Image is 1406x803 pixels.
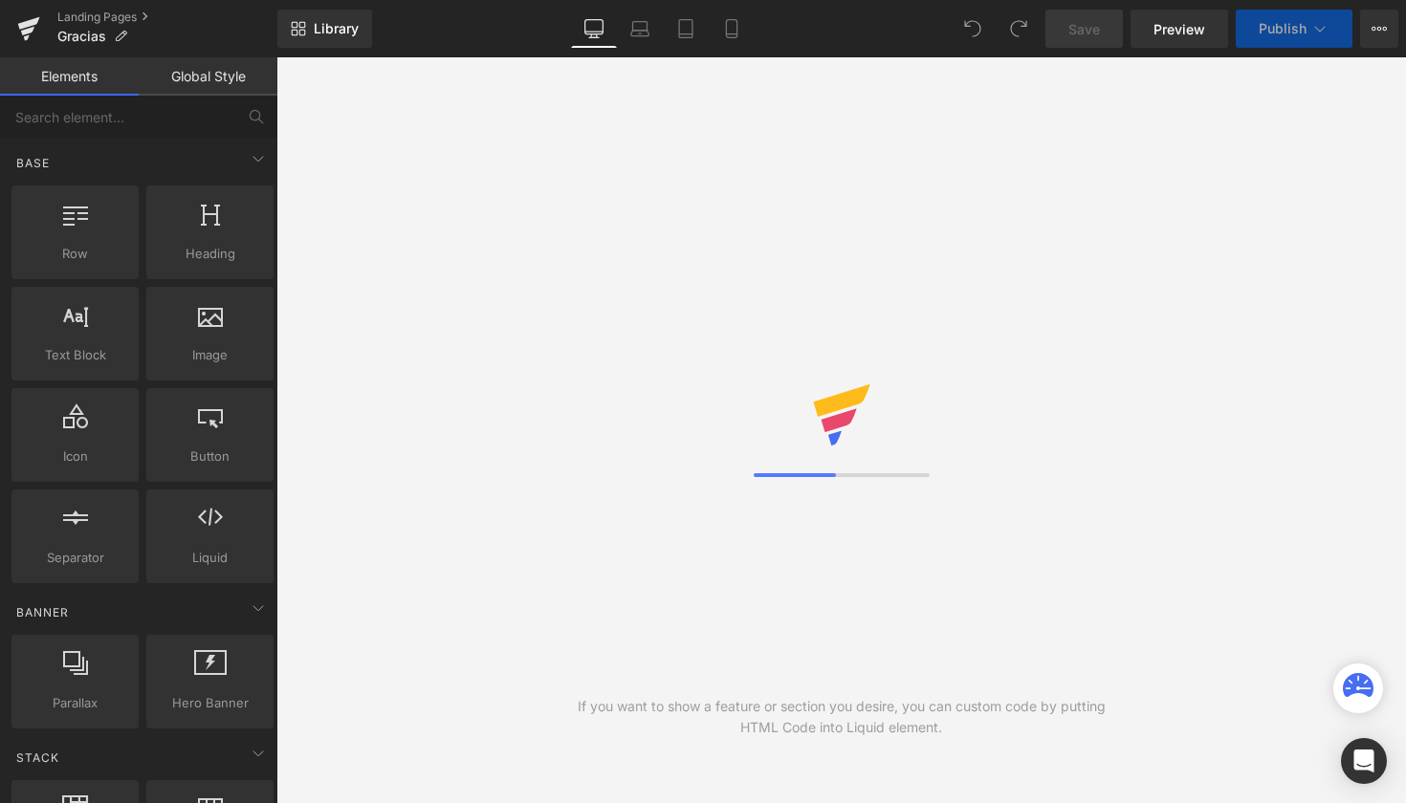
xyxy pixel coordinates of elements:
button: More [1360,10,1398,48]
span: Liquid [152,548,268,568]
span: Separator [17,548,133,568]
div: If you want to show a feature or section you desire, you can custom code by putting HTML Code int... [559,696,1124,738]
button: Publish [1236,10,1352,48]
span: Publish [1259,21,1307,36]
button: Undo [954,10,992,48]
span: Preview [1153,19,1205,39]
a: Laptop [617,10,663,48]
a: New Library [277,10,372,48]
span: Hero Banner [152,693,268,713]
span: Library [314,20,359,37]
span: Icon [17,446,133,467]
span: Save [1068,19,1100,39]
span: Button [152,446,268,467]
a: Tablet [663,10,709,48]
a: Mobile [709,10,755,48]
span: Banner [14,603,71,621]
a: Global Style [139,57,277,96]
span: Text Block [17,345,133,365]
a: Preview [1131,10,1228,48]
span: Stack [14,749,61,767]
span: Parallax [17,693,133,713]
span: Heading [152,244,268,264]
span: Gracias [57,29,106,44]
a: Landing Pages [57,10,277,25]
span: Base [14,154,52,172]
span: Row [17,244,133,264]
span: Image [152,345,268,365]
a: Desktop [571,10,617,48]
div: Open Intercom Messenger [1341,738,1387,784]
button: Redo [1000,10,1038,48]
